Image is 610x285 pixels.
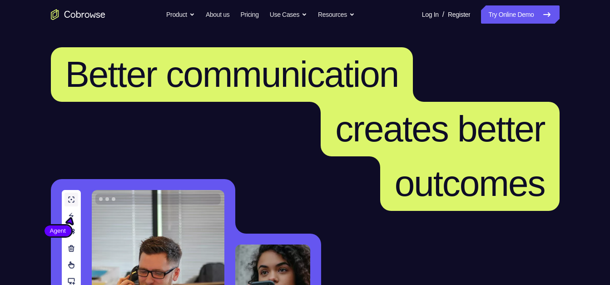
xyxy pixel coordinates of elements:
a: Go to the home page [51,9,105,20]
span: outcomes [395,163,545,204]
button: Product [166,5,195,24]
a: Try Online Demo [481,5,559,24]
button: Resources [318,5,355,24]
span: creates better [335,109,545,149]
span: Agent [45,226,71,235]
span: Better communication [65,54,399,95]
a: Log In [422,5,439,24]
a: Register [448,5,470,24]
span: / [442,9,444,20]
a: Pricing [240,5,258,24]
a: About us [206,5,229,24]
button: Use Cases [270,5,307,24]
